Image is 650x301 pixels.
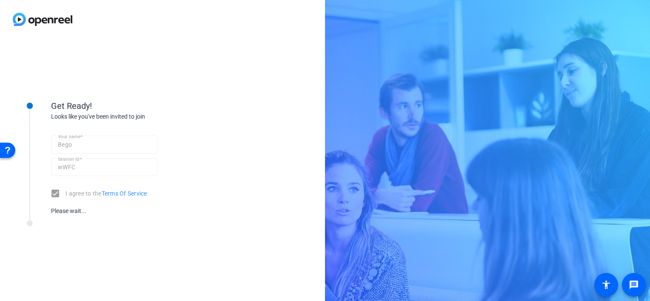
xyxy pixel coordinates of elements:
div: Looks like you've been invited to join [51,112,221,121]
div: Get Ready! [51,99,221,112]
mat-label: Session ID [58,156,80,162]
mat-label: Your name [58,134,80,139]
mat-icon: message [629,280,639,290]
div: Please wait... [51,207,157,216]
mat-icon: accessibility [601,280,611,290]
